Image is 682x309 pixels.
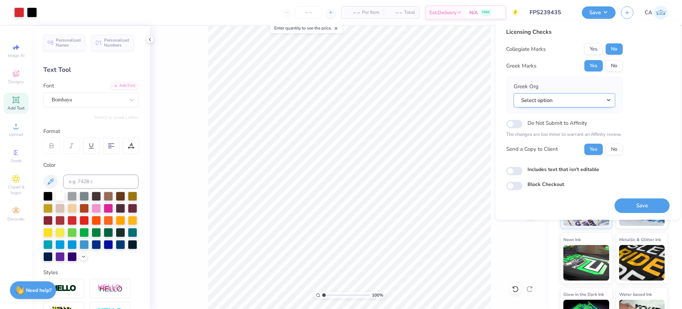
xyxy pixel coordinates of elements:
[615,198,670,213] button: Save
[619,236,661,243] span: Metallic & Glitter Ink
[43,65,139,75] div: Text Tool
[404,9,415,16] span: Total
[52,284,76,293] img: Stroke
[563,245,609,281] img: Neon Ink
[606,144,623,155] button: No
[527,166,599,173] label: Includes text that isn't editable
[9,132,23,137] span: Upload
[104,38,129,48] span: Personalized Numbers
[514,93,615,108] button: Select option
[270,23,342,33] div: Enter quantity to see the price.
[7,216,25,222] span: Decorate
[11,158,22,164] span: Greek
[346,9,360,16] span: – –
[606,43,623,55] button: No
[98,284,123,293] img: Shadow
[506,28,623,36] div: Licensing Checks
[524,5,577,20] input: Untitled Design
[482,10,489,15] span: FREE
[8,79,24,85] span: Designs
[584,60,603,71] button: Yes
[654,6,668,20] img: Chollene Anne Aranda
[584,43,603,55] button: Yes
[584,144,603,155] button: Yes
[295,6,323,19] input: – –
[563,236,581,243] span: Neon Ink
[26,287,52,294] strong: Need help?
[619,245,665,281] img: Metallic & Glitter Ink
[110,82,139,90] div: Add Font
[506,145,558,153] div: Send a Copy to Client
[43,161,139,169] div: Color
[514,82,538,91] label: Greek Org
[43,127,139,135] div: Format
[8,53,25,58] span: Image AI
[362,9,379,16] span: Per Item
[7,105,25,111] span: Add Text
[645,6,668,20] a: CA
[606,60,623,71] button: No
[506,45,546,53] div: Collegiate Marks
[527,181,564,188] label: Block Checkout
[388,9,402,16] span: – –
[43,268,139,277] div: Styles
[563,291,604,298] span: Glow in the Dark Ink
[43,82,54,90] label: Font
[469,9,478,16] span: N/A
[63,175,139,189] input: e.g. 7428 c
[94,114,139,120] button: Switch to Greek Letters
[429,9,456,16] span: Est. Delivery
[56,38,81,48] span: Personalized Names
[506,62,536,70] div: Greek Marks
[527,118,587,128] label: Do Not Submit to Affinity
[506,131,623,138] p: The changes are too minor to warrant an Affinity review.
[582,6,616,19] button: Save
[619,291,652,298] span: Water based Ink
[645,9,652,17] span: CA
[372,292,383,298] span: 100 %
[4,184,28,196] span: Clipart & logos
